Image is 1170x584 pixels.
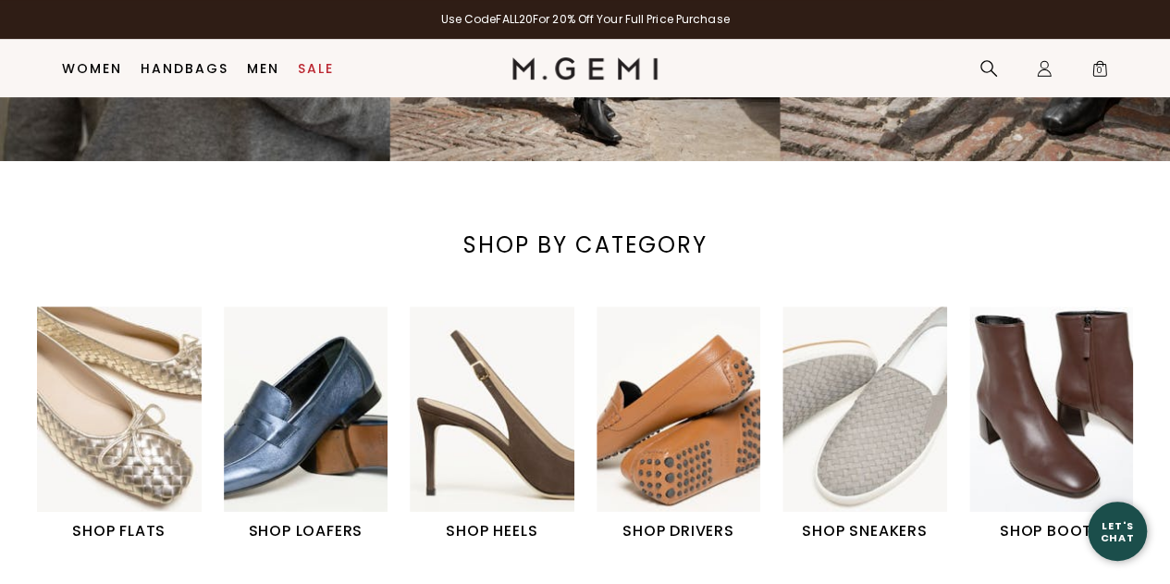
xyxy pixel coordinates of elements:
a: Sale [298,61,334,76]
a: SHOP LOAFERS [224,306,388,542]
div: 1 / 6 [37,306,224,542]
div: SHOP BY CATEGORY [438,230,731,260]
div: Let's Chat [1088,519,1147,542]
a: SHOP DRIVERS [597,306,761,542]
div: 2 / 6 [224,306,411,542]
div: 6 / 6 [969,306,1156,542]
h1: SHOP SNEAKERS [782,520,947,542]
div: 4 / 6 [597,306,783,542]
h1: SHOP BOOTS [969,520,1134,542]
h1: SHOP HEELS [410,520,574,542]
a: Men [247,61,279,76]
h1: SHOP LOAFERS [224,520,388,542]
a: Women [62,61,122,76]
a: Handbags [141,61,228,76]
a: SHOP FLATS [37,306,202,542]
a: SHOP SNEAKERS [782,306,947,542]
a: SHOP HEELS [410,306,574,542]
div: 3 / 6 [410,306,597,542]
h1: SHOP FLATS [37,520,202,542]
div: 5 / 6 [782,306,969,542]
a: SHOP BOOTS [969,306,1134,542]
h1: SHOP DRIVERS [597,520,761,542]
img: M.Gemi [512,57,658,80]
strong: FALL20 [496,11,533,27]
span: 0 [1090,63,1109,81]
